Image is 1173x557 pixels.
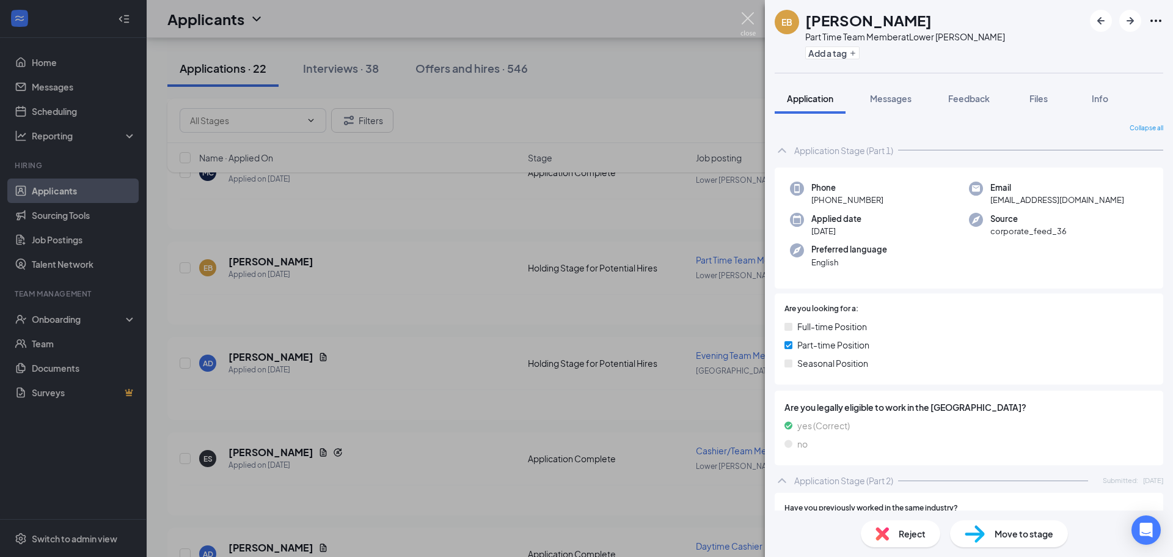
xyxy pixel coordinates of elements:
span: Full-time Position [797,320,867,333]
span: Files [1029,93,1048,104]
div: Application Stage (Part 1) [794,144,893,157]
div: Application Stage (Part 2) [794,474,893,487]
span: Are you looking for a: [784,303,858,315]
span: Application [787,93,833,104]
span: Move to stage [995,527,1053,540]
h1: [PERSON_NAME] [805,10,932,31]
span: Messages [870,93,912,104]
span: Phone [811,182,883,194]
span: [EMAIL_ADDRESS][DOMAIN_NAME] [990,194,1124,206]
span: [DATE] [811,225,861,237]
span: English [811,256,887,268]
span: Collapse all [1130,124,1163,133]
span: corporate_feed_36 [990,225,1067,237]
span: Part-time Position [797,338,869,352]
button: ArrowLeftNew [1090,10,1112,32]
svg: Plus [849,50,857,57]
div: Part Time Team Member at Lower [PERSON_NAME] [805,31,1005,43]
span: Reject [899,527,926,540]
span: Source [990,213,1067,225]
svg: ArrowRight [1123,13,1138,28]
span: Preferred language [811,243,887,256]
span: [DATE] [1143,475,1163,485]
span: yes (Correct) [797,419,850,432]
svg: Ellipses [1149,13,1163,28]
span: Have you previously worked in the same industry? [784,503,958,514]
button: ArrowRight [1119,10,1141,32]
div: Open Intercom Messenger [1131,515,1161,545]
span: no [797,437,808,451]
span: Applied date [811,213,861,225]
svg: ChevronUp [775,473,789,488]
span: [PHONE_NUMBER] [811,194,883,206]
span: Feedback [948,93,990,104]
svg: ChevronUp [775,143,789,158]
svg: ArrowLeftNew [1094,13,1108,28]
span: Are you legally eligible to work in the [GEOGRAPHIC_DATA]? [784,400,1153,414]
span: Submitted: [1103,475,1138,485]
button: PlusAdd a tag [805,46,860,59]
div: EB [781,16,792,28]
span: Info [1092,93,1108,104]
span: Email [990,182,1124,194]
span: Seasonal Position [797,356,868,370]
